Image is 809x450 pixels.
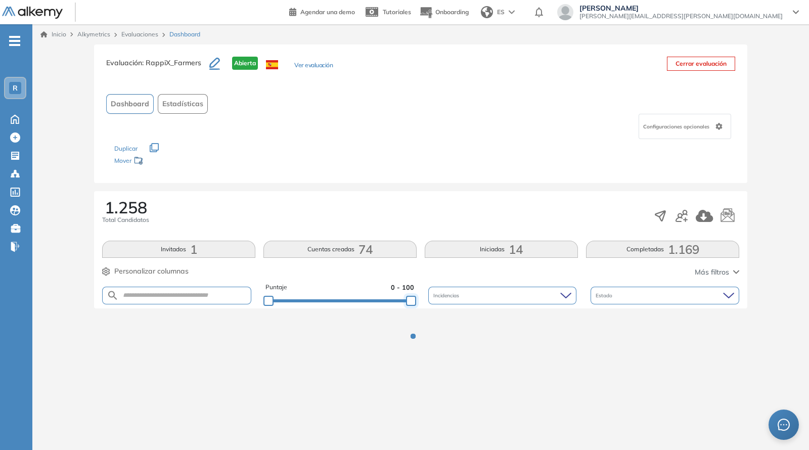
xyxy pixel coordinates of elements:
button: Personalizar columnas [102,266,189,277]
span: Puntaje [265,283,287,292]
span: [PERSON_NAME][EMAIL_ADDRESS][PERSON_NAME][DOMAIN_NAME] [579,12,783,20]
span: Configuraciones opcionales [643,123,711,130]
span: Agendar una demo [300,8,355,16]
h3: Evaluación [106,57,209,78]
span: Total Candidatos [102,215,149,224]
button: Iniciadas14 [425,241,578,258]
span: [PERSON_NAME] [579,4,783,12]
button: Cerrar evaluación [667,57,735,71]
button: Más filtros [695,267,739,278]
img: ESP [266,60,278,69]
span: Tutoriales [383,8,411,16]
div: Estado [591,287,739,304]
a: Inicio [40,30,66,39]
i: - [9,40,20,42]
span: Estadísticas [162,99,203,109]
span: Más filtros [695,267,729,278]
span: : RappiX_Farmers [142,58,201,67]
img: world [481,6,493,18]
span: message [778,419,790,431]
span: Dashboard [169,30,200,39]
span: Estado [596,292,614,299]
span: ES [497,8,505,17]
div: Mover [114,152,215,171]
img: arrow [509,10,515,14]
button: Invitados1 [102,241,255,258]
span: Onboarding [435,8,469,16]
button: Completadas1.169 [586,241,739,258]
img: Logo [2,7,63,19]
button: Estadísticas [158,94,208,114]
span: R [13,84,18,92]
span: 1.258 [105,199,147,215]
button: Onboarding [419,2,469,23]
img: SEARCH_ALT [107,289,119,302]
button: Dashboard [106,94,154,114]
span: Abierta [232,57,258,70]
button: Cuentas creadas74 [263,241,417,258]
a: Agendar una demo [289,5,355,17]
span: Incidencias [433,292,461,299]
div: Configuraciones opcionales [639,114,731,139]
div: Incidencias [428,287,577,304]
span: Dashboard [111,99,149,109]
span: 0 - 100 [391,283,414,292]
a: Evaluaciones [121,30,158,38]
button: Ver evaluación [294,61,333,71]
span: Alkymetrics [77,30,110,38]
span: Personalizar columnas [114,266,189,277]
span: Duplicar [114,145,138,152]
